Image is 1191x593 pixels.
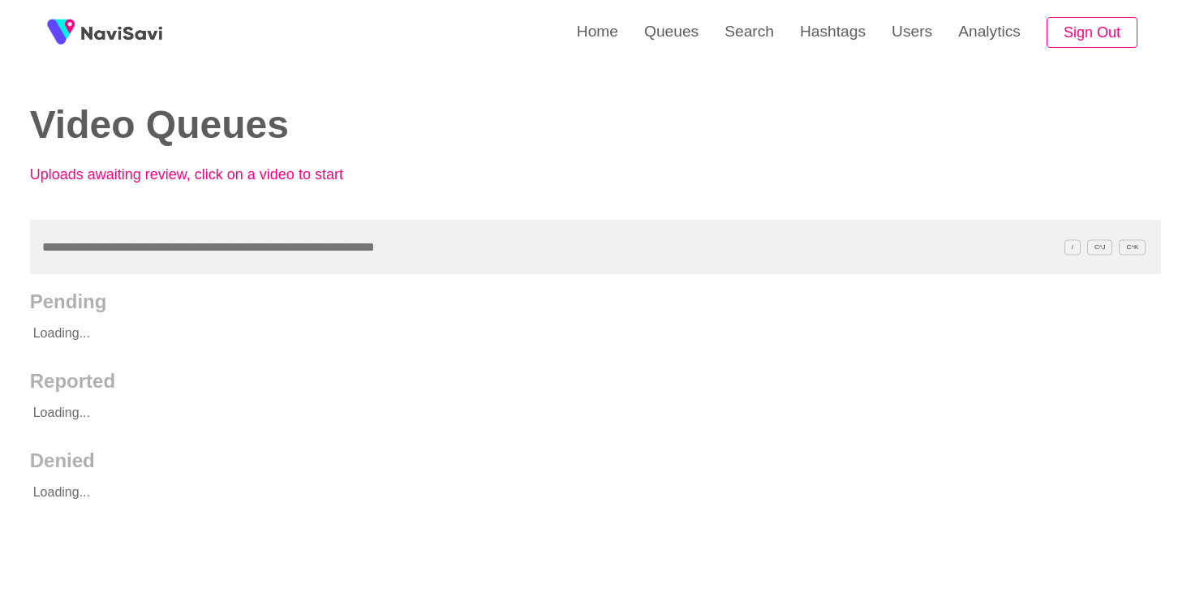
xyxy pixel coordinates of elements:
[30,104,571,147] h2: Video Queues
[30,313,1048,354] p: Loading...
[30,472,1048,513] p: Loading...
[1119,239,1146,255] span: C^K
[1064,239,1081,255] span: /
[30,290,1162,313] h2: Pending
[1047,17,1137,49] button: Sign Out
[30,393,1048,433] p: Loading...
[30,449,1162,472] h2: Denied
[81,24,162,41] img: fireSpot
[1087,239,1113,255] span: C^J
[30,370,1162,393] h2: Reported
[41,12,81,53] img: fireSpot
[30,166,387,183] p: Uploads awaiting review, click on a video to start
